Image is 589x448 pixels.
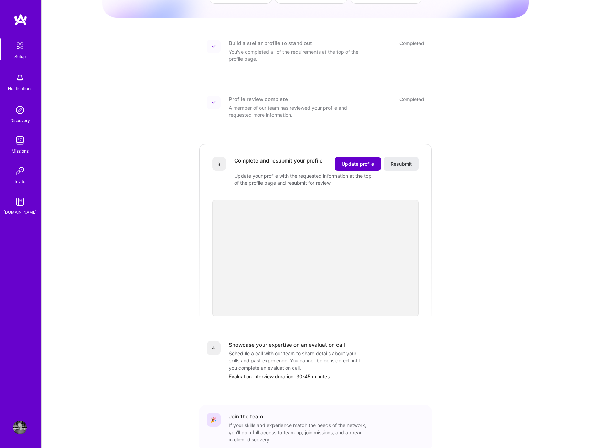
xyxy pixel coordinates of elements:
div: Join the team [229,413,263,420]
a: User Avatar [11,421,29,434]
div: Invite [15,178,25,185]
div: Evaluation interview duration: 30-45 minutes [229,373,424,380]
div: [DOMAIN_NAME] [3,209,37,216]
img: Completed [212,44,216,48]
img: Completed [212,100,216,104]
div: 4 [207,341,221,355]
div: Setup [14,53,26,60]
div: A member of our team has reviewed your profile and requested more information. [229,104,366,119]
img: discovery [13,103,27,117]
div: If your skills and experience match the needs of the network, you’ll gain full access to team up,... [229,422,366,443]
div: Profile review complete [229,96,288,103]
iframe: video [212,200,419,316]
img: User Avatar [13,421,27,434]
div: You've completed all of the requirements at the top of the profile page. [229,48,366,63]
div: Completed [399,96,424,103]
div: Schedule a call with our team to share details about your skills and past experience. You cannot ... [229,350,366,371]
div: Notifications [8,85,32,92]
div: Completed [399,40,424,47]
div: 3 [212,157,226,171]
img: Invite [13,164,27,178]
img: guide book [13,195,27,209]
img: logo [14,14,28,26]
button: Resubmit [384,157,419,171]
div: Showcase your expertise on an evaluation call [229,341,345,348]
div: Discovery [10,117,30,124]
span: Resubmit [390,160,412,167]
span: Update profile [342,160,374,167]
div: Update your profile with the requested information at the top of the profile page and resubmit fo... [234,172,372,187]
img: teamwork [13,134,27,147]
div: Complete and resubmit your profile [234,157,323,171]
div: Missions [12,147,29,155]
img: setup [13,38,27,53]
img: bell [13,71,27,85]
div: 🎉 [207,413,221,427]
button: Update profile [335,157,381,171]
div: Build a stellar profile to stand out [229,40,312,47]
